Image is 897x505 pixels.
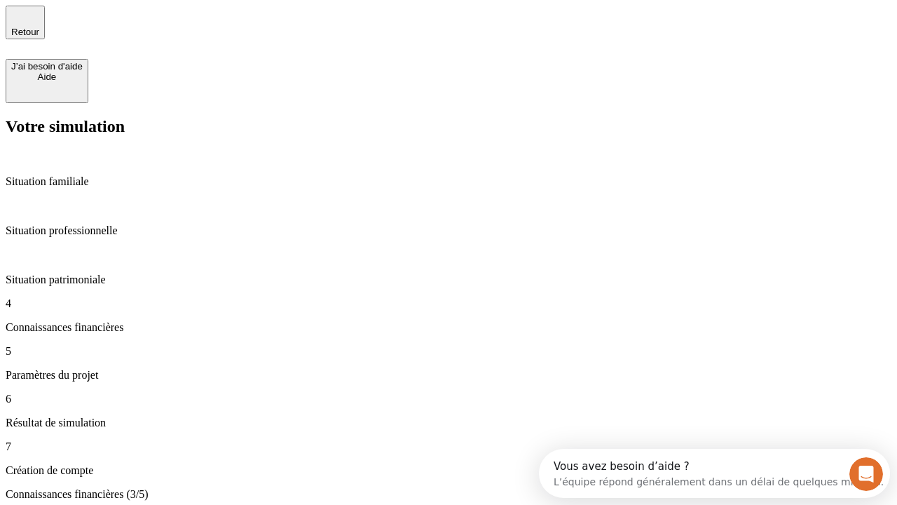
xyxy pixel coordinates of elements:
[6,59,88,103] button: J’ai besoin d'aideAide
[6,297,891,310] p: 4
[539,449,890,498] iframe: Intercom live chat discovery launcher
[6,488,891,501] p: Connaissances financières (3/5)
[11,27,39,37] span: Retour
[6,321,891,334] p: Connaissances financières
[6,224,891,237] p: Situation professionnelle
[6,440,891,453] p: 7
[6,274,891,286] p: Situation patrimoniale
[6,117,891,136] h2: Votre simulation
[6,6,386,44] div: Ouvrir le Messenger Intercom
[6,369,891,382] p: Paramètres du projet
[15,23,345,38] div: L’équipe répond généralement dans un délai de quelques minutes.
[11,72,83,82] div: Aide
[6,175,891,188] p: Situation familiale
[849,457,883,491] iframe: Intercom live chat
[6,464,891,477] p: Création de compte
[6,393,891,405] p: 6
[6,6,45,39] button: Retour
[15,12,345,23] div: Vous avez besoin d’aide ?
[11,61,83,72] div: J’ai besoin d'aide
[6,417,891,429] p: Résultat de simulation
[6,345,891,358] p: 5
